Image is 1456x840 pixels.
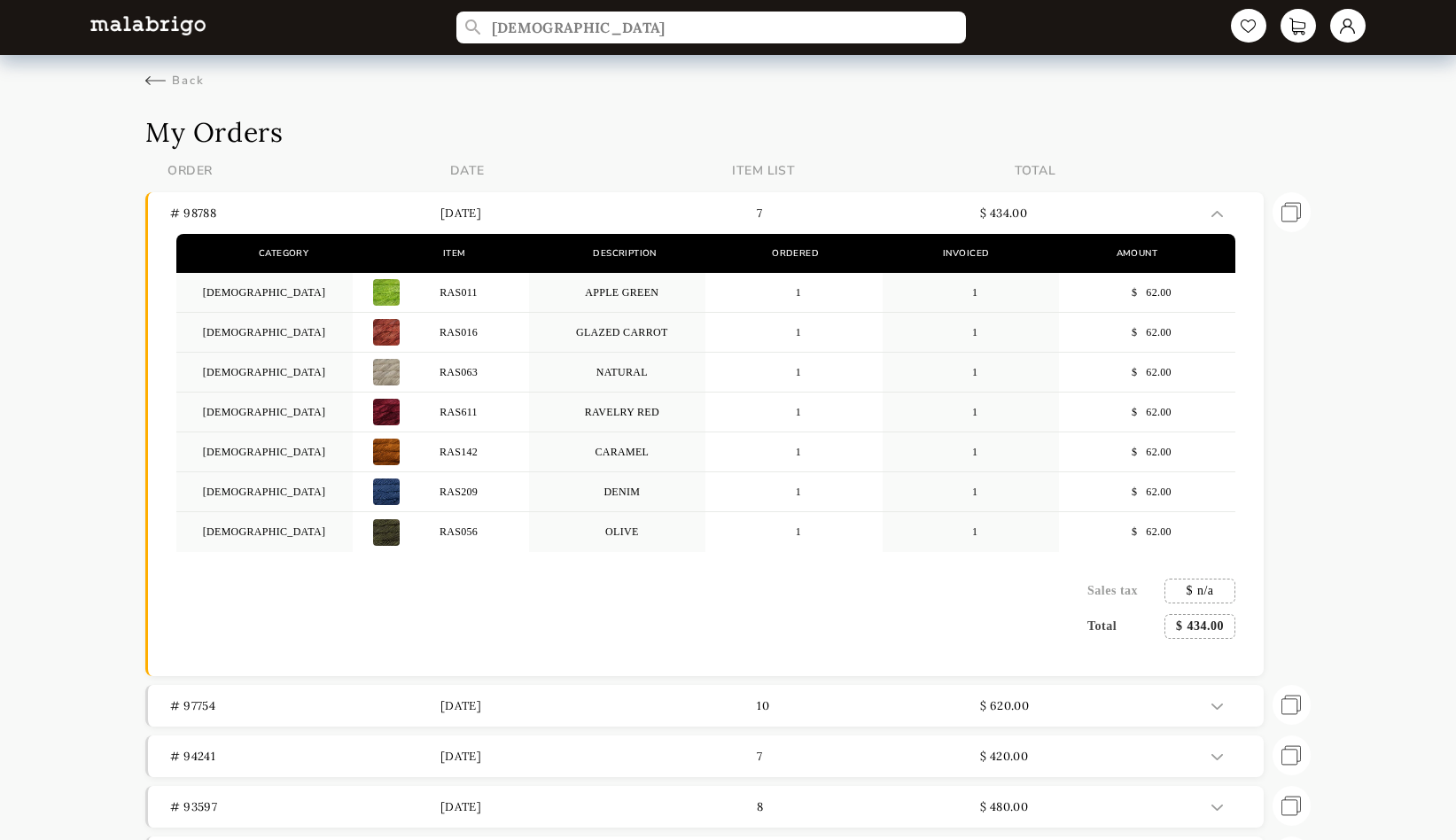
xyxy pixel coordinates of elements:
[176,432,353,471] p: [DEMOGRAPHIC_DATA]
[710,799,980,814] p: 8
[440,799,711,814] p: [DATE]
[529,393,705,432] p: RAVELRY RED
[980,206,1250,221] p: $ 434.00
[710,698,980,713] p: 10
[145,73,205,89] div: Back
[456,12,966,43] input: Search...
[529,432,705,471] p: CARAMEL
[1059,366,1235,379] div: 62.00
[705,406,882,419] p: 1
[199,247,370,260] p: Category
[170,749,440,764] p: # 94241
[373,519,400,546] img: 0.jpg
[980,799,1250,814] p: $ 480.00
[529,472,705,511] p: DENIM
[373,279,400,306] img: 0.jpg
[1281,735,1301,775] img: repeat-action.295ad208.svg
[440,749,711,764] p: [DATE]
[1059,326,1235,339] div: 62.00
[1211,754,1223,760] img: accordion-down-icon.06ff280f.svg
[440,206,711,221] p: [DATE]
[1132,446,1146,459] span: $
[1281,786,1301,826] img: repeat-action.295ad208.svg
[1132,525,1146,539] span: $
[883,313,1059,352] p: 1
[1051,247,1222,260] p: Amount
[400,525,517,539] p: RAS056
[529,273,705,312] p: APPLE GREEN
[1059,286,1235,299] div: 62.00
[1132,486,1146,499] span: $
[170,698,440,713] p: # 97754
[1059,446,1235,459] div: 62.00
[176,313,353,352] p: [DEMOGRAPHIC_DATA]
[710,749,980,764] p: 7
[400,486,517,499] p: RAS209
[1132,406,1146,419] span: $
[167,162,450,179] p: ORDER
[1281,685,1301,725] img: repeat-action.295ad208.svg
[1087,584,1138,598] p: Sales tax
[529,313,705,352] p: GLAZED CARROT
[400,446,517,459] p: RAS142
[170,799,440,814] p: # 93597
[1132,326,1146,339] span: $
[1211,704,1223,710] img: accordion-down-icon.06ff280f.svg
[440,698,711,713] p: [DATE]
[710,206,980,221] p: 7
[1059,486,1235,499] div: 62.00
[705,366,882,379] p: 1
[1281,192,1301,232] img: repeat-action.295ad208.svg
[373,319,400,346] img: 0.jpg
[170,206,440,221] p: # 98788
[540,247,711,260] p: Description
[1132,366,1146,379] span: $
[980,698,1250,713] p: $ 620.00
[373,478,400,505] img: 0.jpg
[883,512,1059,552] p: 1
[373,359,400,385] img: 0.jpg
[1059,525,1235,539] div: 62.00
[90,16,206,35] img: L5WsItTXhTFtyxb3tkNoXNspfcfOAAWlbXYcuBTUg0FA22wzaAJ6kXiYLTb6coiuTfQf1mE2HwVko7IAAAAASUVORK5CYII=
[400,286,517,299] p: RAS011
[176,512,353,552] p: [DEMOGRAPHIC_DATA]
[145,115,1310,149] h1: My Orders
[1176,619,1183,633] span: $
[1059,406,1235,419] div: 62.00
[373,439,400,465] img: 0.jpg
[529,353,705,392] p: NATURAL
[1015,162,1297,179] p: TOTAL
[1164,614,1235,639] div: 434.00
[980,749,1250,764] p: $ 420.00
[1211,211,1223,217] img: accordion-top-icon.406e6e28.svg
[883,353,1059,392] p: 1
[705,326,882,339] p: 1
[400,366,517,379] p: RAS063
[1164,579,1235,603] div: n/a
[1186,584,1193,597] span: $
[883,393,1059,432] p: 1
[705,486,882,499] p: 1
[400,406,517,419] p: RAS611
[705,446,882,459] p: 1
[1211,805,1223,811] img: accordion-down-icon.06ff280f.svg
[705,525,882,539] p: 1
[710,247,881,260] p: Ordered
[881,247,1052,260] p: Invoiced
[883,472,1059,511] p: 1
[176,353,353,392] p: [DEMOGRAPHIC_DATA]
[705,286,882,299] p: 1
[883,432,1059,471] p: 1
[373,399,400,425] img: 0.jpg
[176,472,353,511] p: [DEMOGRAPHIC_DATA]
[176,273,353,312] p: [DEMOGRAPHIC_DATA]
[176,393,353,432] p: [DEMOGRAPHIC_DATA]
[400,326,517,339] p: RAS016
[732,162,1015,179] p: ITEM LIST
[369,247,540,260] p: Item
[529,512,705,552] p: OLIVE
[1132,286,1146,299] span: $
[1087,619,1117,634] p: Total
[450,162,733,179] p: DATE
[883,273,1059,312] p: 1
